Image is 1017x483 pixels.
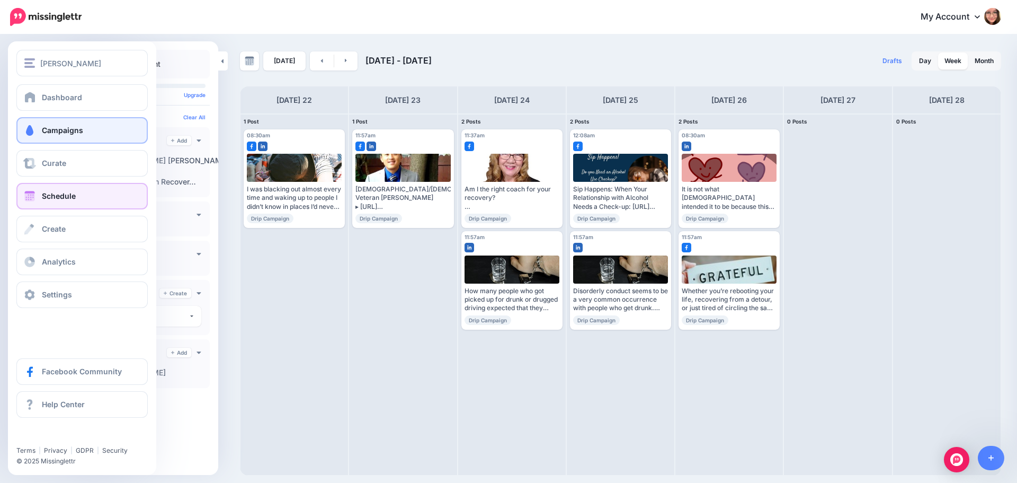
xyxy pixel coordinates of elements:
a: Create [16,216,148,242]
a: Week [938,52,968,69]
span: 0 Posts [787,118,807,125]
img: linkedin-square.png [465,243,474,252]
span: 11:57am [465,234,485,240]
img: linkedin-square.png [367,142,376,151]
img: Missinglettr [10,8,82,26]
h4: [DATE] 24 [494,94,530,107]
a: Month [968,52,1000,69]
h4: [DATE] 27 [820,94,855,107]
span: 12:08am [573,132,595,138]
a: My Account [910,4,1001,30]
li: © 2025 Missinglettr [16,456,154,467]
span: Drip Campaign [355,214,402,223]
span: Curate [42,159,66,168]
h4: [DATE] 22 [276,94,312,107]
img: menu.png [24,58,35,68]
span: [DATE] - [DATE] [365,55,432,66]
span: 11:57am [355,132,376,138]
span: Drip Campaign [573,214,620,223]
a: Terms [16,446,35,454]
span: 11:57am [573,234,593,240]
img: facebook-square.png [355,142,365,151]
span: Drip Campaign [682,315,728,325]
a: Clear All [183,114,206,120]
span: 08:30am [247,132,270,138]
span: 11:37am [465,132,485,138]
span: 11:57am [682,234,702,240]
img: linkedin-square.png [682,142,691,151]
span: 2 Posts [570,118,590,125]
iframe: Twitter Follow Button [16,431,97,442]
img: linkedin-square.png [573,243,583,252]
img: facebook-square.png [682,243,691,252]
label: [PERSON_NAME] [PERSON_NAME] f… [90,156,240,166]
span: | [97,446,99,454]
span: Campaigns [42,126,83,135]
span: 1 Post [244,118,259,125]
span: 1 Post [352,118,368,125]
div: Open Intercom Messenger [944,447,969,472]
div: How many people who got picked up for drunk or drugged driving expected that they would get arres... [465,287,559,313]
a: Privacy [44,446,67,454]
span: Facebook Community [42,367,122,376]
span: Drip Campaign [465,315,511,325]
div: Whether you’re rebooting your life, recovering from a detour, or just tired of circling the same ... [682,287,777,313]
div: Am I the right coach for your recovery? Watch to learn more 👉 [URL] #lifeover50 #recovery #recove... [465,185,559,211]
a: Schedule [16,183,148,209]
img: facebook-square.png [573,142,583,151]
img: calendar-grey-darker.png [245,56,254,66]
a: Curate [16,150,148,177]
div: [DEMOGRAPHIC_DATA]/[DEMOGRAPHIC_DATA] Veteran [PERSON_NAME] ▸ [URL] #GodSavesUs #BargainwithGod #... [355,185,450,211]
span: Settings [42,290,72,299]
a: Help Center [16,391,148,418]
div: Disorderly conduct seems to be a very common occurrence with people who get drunk. Read more 👉 [U... [573,287,668,313]
span: Drip Campaign [682,214,728,223]
h4: [DATE] 28 [929,94,965,107]
span: | [39,446,41,454]
span: Create [42,224,66,233]
button: [PERSON_NAME] [16,50,148,76]
a: Dashboard [16,84,148,111]
span: Analytics [42,257,76,266]
h4: [DATE] 23 [385,94,421,107]
span: 0 Posts [896,118,916,125]
a: Add [167,348,191,357]
div: Sip Happens: When Your Relationship with Alcohol Needs a Check-up: [URL] #BigDeal #HeavyDrinkers ... [573,185,668,211]
span: 2 Posts [461,118,481,125]
a: Day [913,52,938,69]
a: GDPR [76,446,94,454]
h4: [DATE] 25 [603,94,638,107]
a: Add [167,136,191,145]
span: [PERSON_NAME] [40,57,101,69]
span: 08:30am [682,132,705,138]
a: Settings [16,282,148,308]
a: [DATE] [263,51,306,71]
img: linkedin-square.png [258,142,267,151]
span: Drip Campaign [465,214,511,223]
a: Analytics [16,249,148,275]
a: Campaigns [16,117,148,144]
h4: [DATE] 26 [711,94,747,107]
a: Security [102,446,128,454]
span: 2 Posts [679,118,698,125]
a: Drafts [876,51,908,71]
span: Drip Campaign [247,214,293,223]
span: Schedule [42,191,76,200]
div: It is not what [DEMOGRAPHIC_DATA] intended it to be because this this is not a relationship. Read... [682,185,777,211]
img: facebook-square.png [247,142,256,151]
span: Help Center [42,400,85,409]
span: | [70,446,73,454]
img: facebook-square.png [465,142,474,151]
a: Facebook Community [16,358,148,385]
span: Drip Campaign [573,315,620,325]
span: Drafts [882,58,902,64]
div: I was blacking out almost every time and waking up to people I didn’t know in places I’d never be... [247,185,342,211]
a: Create [159,288,191,298]
span: Dashboard [42,93,82,102]
a: Upgrade [184,92,206,98]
